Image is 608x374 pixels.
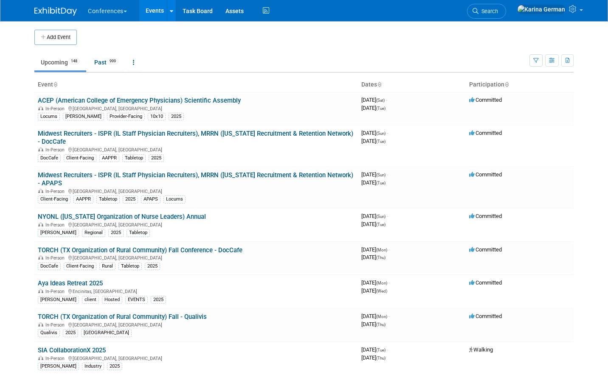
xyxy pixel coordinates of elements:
[38,221,355,228] div: [GEOGRAPHIC_DATA], [GEOGRAPHIC_DATA]
[73,195,93,203] div: AAPPR
[387,171,388,178] span: -
[107,58,118,64] span: 999
[45,255,67,261] span: In-Person
[38,346,106,354] a: SIA CollaborationX 2025
[376,139,386,144] span: (Tue)
[38,229,79,237] div: [PERSON_NAME]
[82,296,99,304] div: client
[38,356,43,360] img: In-Person Event
[376,222,386,227] span: (Tue)
[469,346,493,353] span: Walking
[469,213,502,219] span: Committed
[99,154,119,162] div: AAPPR
[469,279,502,286] span: Committed
[361,213,388,219] span: [DATE]
[45,222,67,228] span: In-Person
[45,356,67,361] span: In-Person
[34,78,358,92] th: Event
[469,97,502,103] span: Committed
[38,254,355,261] div: [GEOGRAPHIC_DATA], [GEOGRAPHIC_DATA]
[467,4,506,19] a: Search
[38,321,355,328] div: [GEOGRAPHIC_DATA], [GEOGRAPHIC_DATA]
[376,214,386,219] span: (Sun)
[151,296,166,304] div: 2025
[127,229,150,237] div: Tabletop
[361,321,386,327] span: [DATE]
[376,106,386,111] span: (Tue)
[358,78,466,92] th: Dates
[361,138,386,144] span: [DATE]
[38,97,241,104] a: ACEP (American College of Emergency Physicians) Scientific Assembly
[361,179,386,186] span: [DATE]
[38,146,355,153] div: [GEOGRAPHIC_DATA], [GEOGRAPHIC_DATA]
[82,229,105,237] div: Regional
[38,113,60,120] div: Locums
[469,313,502,319] span: Committed
[81,329,132,337] div: [GEOGRAPHIC_DATA]
[479,8,498,14] span: Search
[361,254,386,260] span: [DATE]
[38,363,79,370] div: [PERSON_NAME]
[388,279,390,286] span: -
[38,130,353,145] a: Midwest Recruiters - ISPR (IL Staff Physician Recruiters), MRRN ([US_STATE] Recruitment & Retenti...
[107,363,122,370] div: 2025
[361,287,387,294] span: [DATE]
[377,81,381,88] a: Sort by Start Date
[38,296,79,304] div: [PERSON_NAME]
[38,289,43,293] img: In-Person Event
[38,279,103,287] a: Aya Ideas Retreat 2025
[102,296,122,304] div: Hosted
[376,98,385,103] span: (Sat)
[376,181,386,185] span: (Tue)
[376,314,387,319] span: (Mon)
[361,130,388,136] span: [DATE]
[123,195,138,203] div: 2025
[376,248,387,252] span: (Mon)
[34,7,77,16] img: ExhibitDay
[38,154,61,162] div: DocCafe
[64,262,96,270] div: Client-Facing
[38,105,355,112] div: [GEOGRAPHIC_DATA], [GEOGRAPHIC_DATA]
[376,255,386,260] span: (Thu)
[145,262,160,270] div: 2025
[45,147,67,153] span: In-Person
[469,130,502,136] span: Committed
[45,322,67,328] span: In-Person
[361,221,386,227] span: [DATE]
[504,81,509,88] a: Sort by Participation Type
[361,354,386,361] span: [DATE]
[38,255,43,260] img: In-Person Event
[361,171,388,178] span: [DATE]
[99,262,115,270] div: Rural
[149,154,164,162] div: 2025
[38,106,43,110] img: In-Person Event
[361,279,390,286] span: [DATE]
[38,262,61,270] div: DocCafe
[376,131,386,136] span: (Sun)
[386,97,387,103] span: -
[376,281,387,285] span: (Mon)
[53,81,57,88] a: Sort by Event Name
[88,54,125,70] a: Past999
[38,354,355,361] div: [GEOGRAPHIC_DATA], [GEOGRAPHIC_DATA]
[387,213,388,219] span: -
[34,54,86,70] a: Upcoming148
[64,154,96,162] div: Client-Facing
[108,229,124,237] div: 2025
[38,329,60,337] div: Qualivis
[38,287,355,294] div: Encinitas, [GEOGRAPHIC_DATA]
[388,246,390,253] span: -
[45,189,67,194] span: In-Person
[63,329,78,337] div: 2025
[107,113,145,120] div: Provider-Facing
[387,130,388,136] span: -
[148,113,166,120] div: 10x10
[68,58,80,64] span: 148
[376,348,386,352] span: (Tue)
[38,246,242,254] a: TORCH (TX Organization of Rural Community) Fall Conference - DocCafe
[141,195,160,203] div: APAPS
[38,189,43,193] img: In-Person Event
[38,147,43,151] img: In-Person Event
[361,346,388,353] span: [DATE]
[125,296,148,304] div: EVENTS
